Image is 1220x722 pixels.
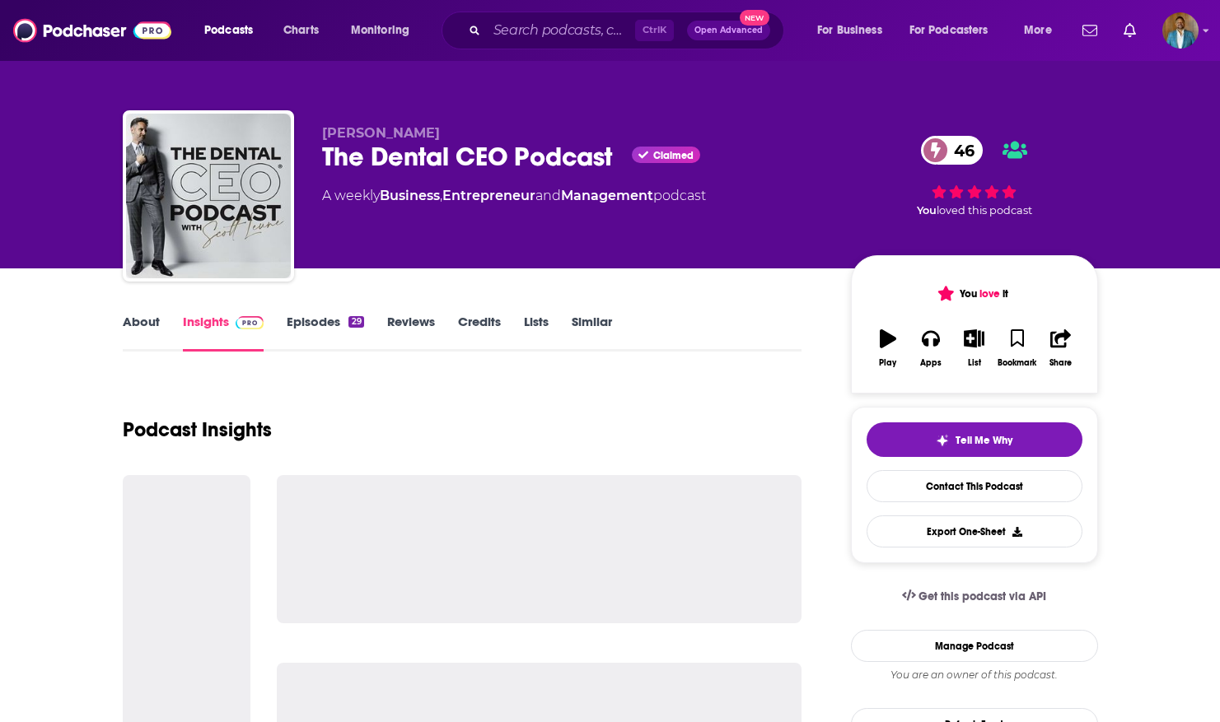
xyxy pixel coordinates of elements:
span: Open Advanced [694,26,763,35]
a: Similar [572,314,612,352]
span: For Business [817,19,882,42]
img: User Profile [1162,12,1199,49]
a: Management [561,188,653,203]
button: You love it [867,277,1082,310]
button: Show profile menu [1162,12,1199,49]
div: A weekly podcast [322,186,706,206]
button: Share [1039,319,1082,378]
span: Monitoring [351,19,409,42]
div: Share [1049,358,1072,368]
button: open menu [806,17,903,44]
span: Ctrl K [635,20,674,41]
span: Get this podcast via API [919,589,1046,603]
h1: Podcast Insights [123,417,272,442]
a: Credits [458,314,501,352]
button: Export One-Sheet [867,515,1082,547]
div: You are an owner of this podcast. [851,668,1098,682]
span: You it [940,287,1008,300]
div: Bookmark [998,358,1036,368]
a: Get this podcast via API [889,576,1060,617]
div: Play [879,358,896,368]
button: Apps [909,319,952,378]
span: loved this podcast [937,204,1032,217]
input: Search podcasts, credits, & more... [487,17,635,44]
a: Entrepreneur [442,188,535,203]
span: New [740,10,769,26]
a: Episodes29 [287,314,363,352]
span: love [979,287,1000,300]
div: 29 [348,316,363,328]
span: 46 [937,136,983,165]
a: Business [380,188,440,203]
span: More [1024,19,1052,42]
div: Search podcasts, credits, & more... [457,12,800,49]
button: Play [867,319,909,378]
a: 46 [921,136,983,165]
div: 46Youloved this podcast [851,125,1098,227]
button: open menu [1012,17,1073,44]
a: Show notifications dropdown [1117,16,1143,44]
span: You [917,204,937,217]
div: Apps [920,358,942,368]
a: InsightsPodchaser Pro [183,314,264,352]
span: Logged in as smortier42491 [1162,12,1199,49]
img: Podchaser - Follow, Share and Rate Podcasts [13,15,171,46]
a: Reviews [387,314,435,352]
button: open menu [899,17,1012,44]
span: , [440,188,442,203]
button: Open AdvancedNew [687,21,770,40]
a: Manage Podcast [851,630,1098,662]
img: tell me why sparkle [936,434,949,447]
a: Show notifications dropdown [1076,16,1104,44]
span: Claimed [653,151,694,160]
button: List [952,319,995,378]
a: Charts [273,17,329,44]
span: [PERSON_NAME] [322,125,440,141]
div: List [968,358,981,368]
span: For Podcasters [909,19,989,42]
button: Bookmark [996,319,1039,378]
button: open menu [339,17,431,44]
span: Podcasts [204,19,253,42]
a: Contact This Podcast [867,470,1082,502]
img: Podchaser Pro [236,316,264,329]
button: open menu [193,17,274,44]
button: tell me why sparkleTell Me Why [867,422,1082,457]
img: The Dental CEO Podcast [126,114,291,278]
span: Tell Me Why [956,434,1012,447]
a: Lists [524,314,549,352]
a: About [123,314,160,352]
span: and [535,188,561,203]
span: Charts [283,19,319,42]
